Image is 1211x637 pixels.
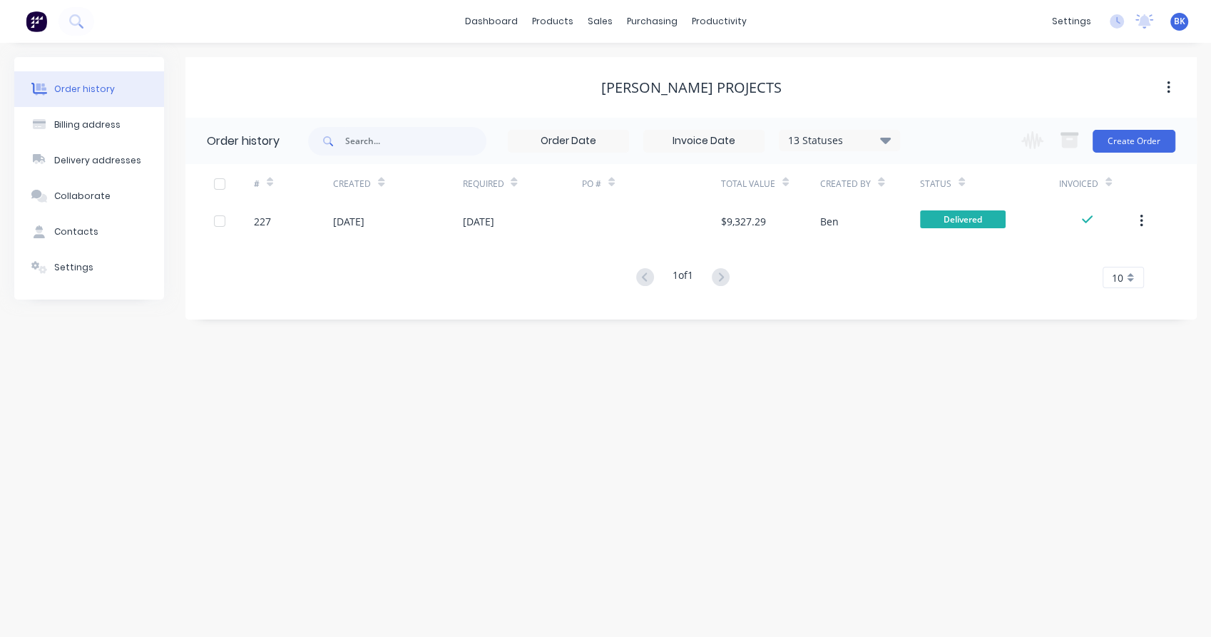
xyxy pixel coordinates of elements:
div: Delivery addresses [54,154,141,167]
div: Invoiced [1059,178,1098,190]
div: Ben [820,214,839,229]
div: Created [333,164,462,203]
span: Delivered [920,210,1006,228]
div: Invoiced [1059,164,1139,203]
div: purchasing [620,11,685,32]
div: Created [333,178,371,190]
div: 13 Statuses [780,133,899,148]
button: Billing address [14,107,164,143]
div: Required [462,164,581,203]
div: Order history [54,83,115,96]
div: products [525,11,581,32]
div: Contacts [54,225,98,238]
button: Order history [14,71,164,107]
div: [DATE] [333,214,364,229]
img: Factory [26,11,47,32]
div: # [254,178,260,190]
div: [PERSON_NAME] Projects [601,79,782,96]
input: Invoice Date [644,131,764,152]
div: Status [920,164,1059,203]
span: BK [1174,15,1185,28]
button: Contacts [14,214,164,250]
div: settings [1045,11,1098,32]
button: Settings [14,250,164,285]
div: Required [462,178,504,190]
div: Created By [820,164,919,203]
div: sales [581,11,620,32]
div: PO # [582,164,721,203]
div: [DATE] [462,214,494,229]
input: Order Date [509,131,628,152]
button: Collaborate [14,178,164,214]
div: 1 of 1 [673,267,693,288]
button: Delivery addresses [14,143,164,178]
div: PO # [582,178,601,190]
a: dashboard [458,11,525,32]
div: Collaborate [54,190,111,203]
div: Order history [207,133,280,150]
div: Created By [820,178,871,190]
input: Search... [345,127,486,156]
div: Settings [54,261,93,274]
div: Status [920,178,951,190]
div: productivity [685,11,754,32]
span: 10 [1112,270,1123,285]
div: $9,327.29 [721,214,766,229]
button: Create Order [1093,130,1175,153]
div: 227 [254,214,271,229]
div: Billing address [54,118,121,131]
div: Total Value [721,178,775,190]
div: # [254,164,334,203]
div: Total Value [721,164,820,203]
